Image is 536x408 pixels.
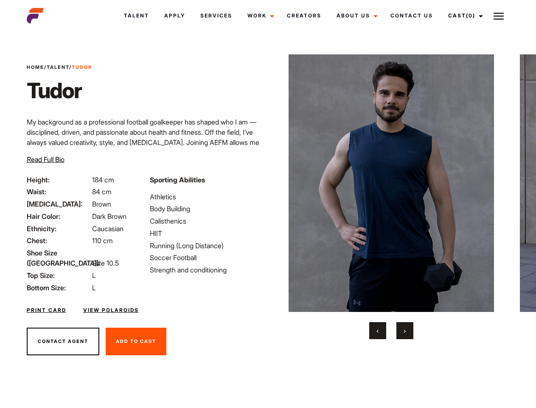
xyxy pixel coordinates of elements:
[116,338,156,344] span: Add To Cast
[92,176,114,184] span: 184 cm
[150,228,263,238] li: HIIT
[92,259,119,267] span: Size 10.5
[27,64,92,71] span: / /
[47,64,69,70] a: Talent
[92,271,96,280] span: L
[27,235,90,246] span: Chest:
[27,155,65,164] span: Read Full Bio
[92,224,123,233] span: Caucasian
[494,11,504,21] img: Burger icon
[27,283,90,293] span: Bottom Size:
[150,252,263,263] li: Soccer Football
[157,4,193,27] a: Apply
[27,187,90,197] span: Waist:
[27,199,90,209] span: [MEDICAL_DATA]:
[83,306,139,314] a: View Polaroids
[329,4,383,27] a: About Us
[404,326,406,335] span: Next
[150,176,205,184] strong: Sporting Abilities
[106,328,166,356] button: Add To Cast
[27,270,90,280] span: Top Size:
[92,283,96,292] span: L
[92,187,112,196] span: 84 cm
[150,265,263,275] li: Strength and conditioning
[27,117,263,168] p: My background as a professional football goalkeeper has shaped who I am — disciplined, driven, an...
[150,216,263,226] li: Calisthenics
[27,7,44,24] img: cropped-aefm-brand-fav-22-square.png
[27,306,66,314] a: Print Card
[27,211,90,221] span: Hair Color:
[376,326,379,335] span: Previous
[92,200,111,208] span: Brown
[150,204,263,214] li: Body Building
[240,4,279,27] a: Work
[150,192,263,202] li: Athletics
[27,175,90,185] span: Height:
[27,154,65,164] button: Read Full Bio
[27,248,90,268] span: Shoe Size ([GEOGRAPHIC_DATA]):
[92,236,113,245] span: 110 cm
[193,4,240,27] a: Services
[27,328,99,356] button: Contact Agent
[27,224,90,234] span: Ethnicity:
[92,212,126,221] span: Dark Brown
[466,12,475,19] span: (0)
[27,78,92,103] h1: Tudor
[72,64,92,70] strong: Tudor
[383,4,441,27] a: Contact Us
[150,241,263,251] li: Running (Long Distance)
[116,4,157,27] a: Talent
[441,4,488,27] a: Cast(0)
[27,64,44,70] a: Home
[279,4,329,27] a: Creators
